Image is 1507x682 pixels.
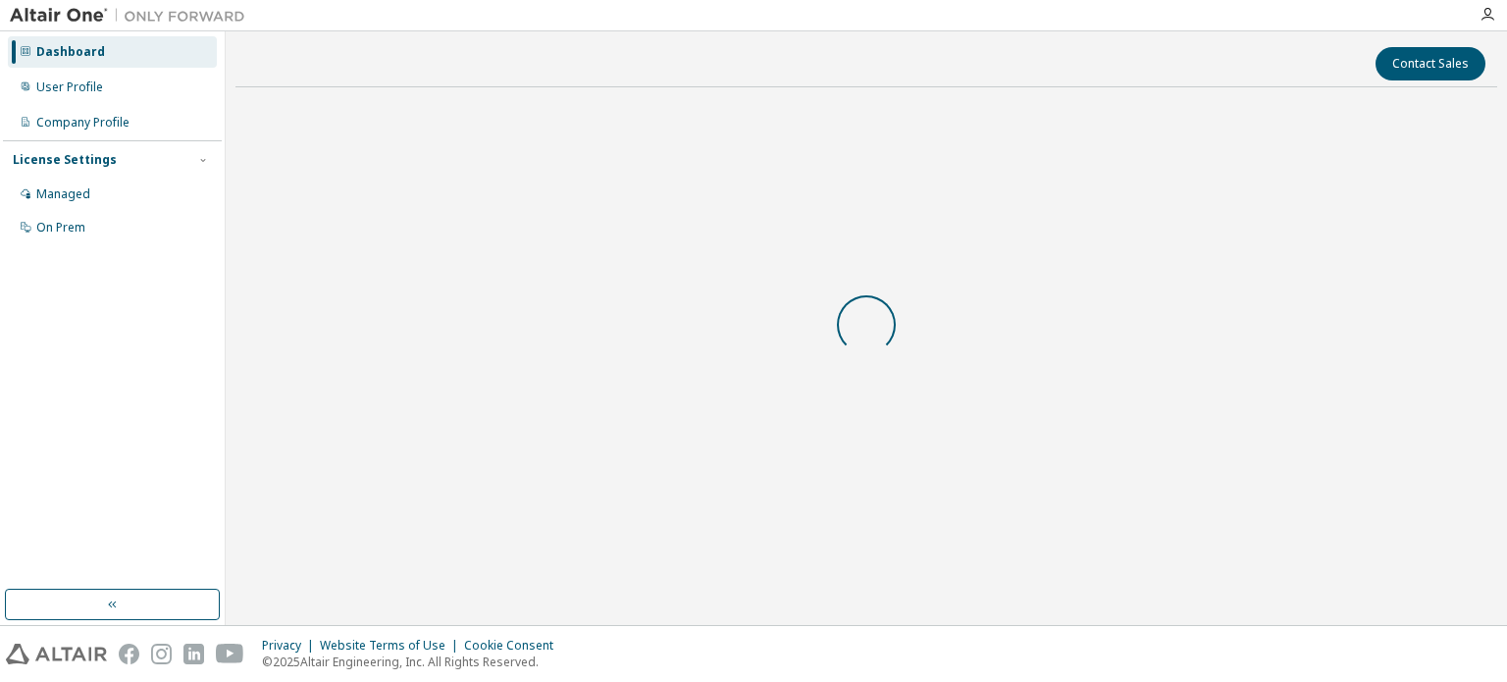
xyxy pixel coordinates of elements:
[464,638,565,654] div: Cookie Consent
[1376,47,1485,80] button: Contact Sales
[216,644,244,664] img: youtube.svg
[262,654,565,670] p: © 2025 Altair Engineering, Inc. All Rights Reserved.
[13,152,117,168] div: License Settings
[151,644,172,664] img: instagram.svg
[320,638,464,654] div: Website Terms of Use
[36,115,130,131] div: Company Profile
[6,644,107,664] img: altair_logo.svg
[119,644,139,664] img: facebook.svg
[262,638,320,654] div: Privacy
[10,6,255,26] img: Altair One
[36,79,103,95] div: User Profile
[183,644,204,664] img: linkedin.svg
[36,220,85,236] div: On Prem
[36,44,105,60] div: Dashboard
[36,186,90,202] div: Managed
